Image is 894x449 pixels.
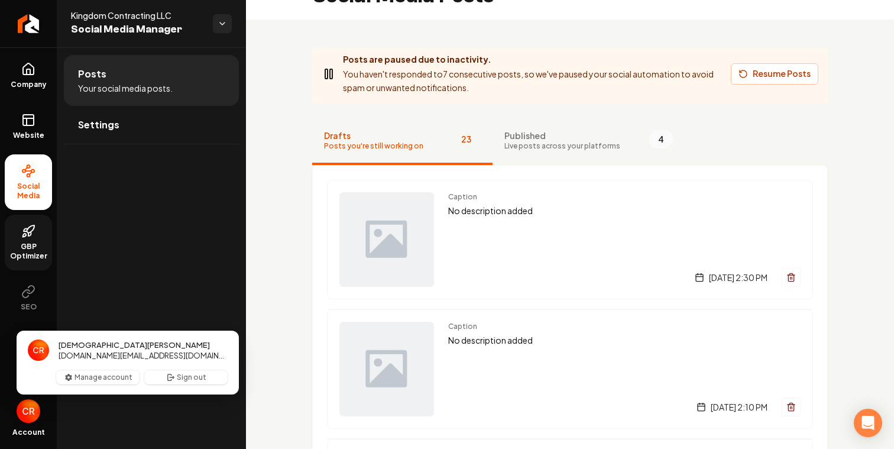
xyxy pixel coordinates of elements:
div: Open Intercom Messenger [854,409,882,437]
p: No description added [448,204,801,218]
span: Live posts across your platforms [504,141,620,151]
button: Sign out [144,370,228,385]
span: [DEMOGRAPHIC_DATA][PERSON_NAME] [59,340,210,350]
p: No description added [448,334,801,347]
p: You haven't responded to 7 consecutive posts, so we've paused your social automation to avoid spa... [343,67,721,95]
div: User button popover [17,331,239,395]
span: Drafts [324,130,423,141]
img: Christian Rosario [28,340,49,361]
span: [DOMAIN_NAME][EMAIL_ADDRESS][DOMAIN_NAME] [59,350,228,361]
img: Christian Rosario [17,399,40,423]
span: SEO [16,302,41,312]
span: Social Media [5,182,52,201]
button: Close user button [17,399,40,423]
span: Kingdom Contracting LLC [71,9,203,21]
span: Account [12,428,45,437]
span: [DATE] 2:30 PM [709,272,767,283]
span: GBP Optimizer [5,242,52,261]
span: Settings [78,118,119,132]
span: Company [6,80,51,89]
span: Your social media posts. [78,82,173,94]
nav: Tabs [312,118,828,165]
span: Posts [78,67,106,81]
img: Post preview [339,322,434,416]
img: Post preview [339,192,434,287]
span: [DATE] 2:10 PM [711,401,767,413]
button: Resume Posts [731,63,818,85]
strong: Posts are paused due to inactivity. [343,54,491,64]
img: Rebolt Logo [18,14,40,33]
span: Website [8,131,49,140]
span: Caption [448,192,801,202]
span: 4 [649,130,673,148]
span: Published [504,130,620,141]
span: Caption [448,322,801,331]
button: Manage account [56,370,140,385]
span: 23 [452,130,481,148]
span: Social Media Manager [71,21,203,38]
span: Posts you're still working on [324,141,423,151]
